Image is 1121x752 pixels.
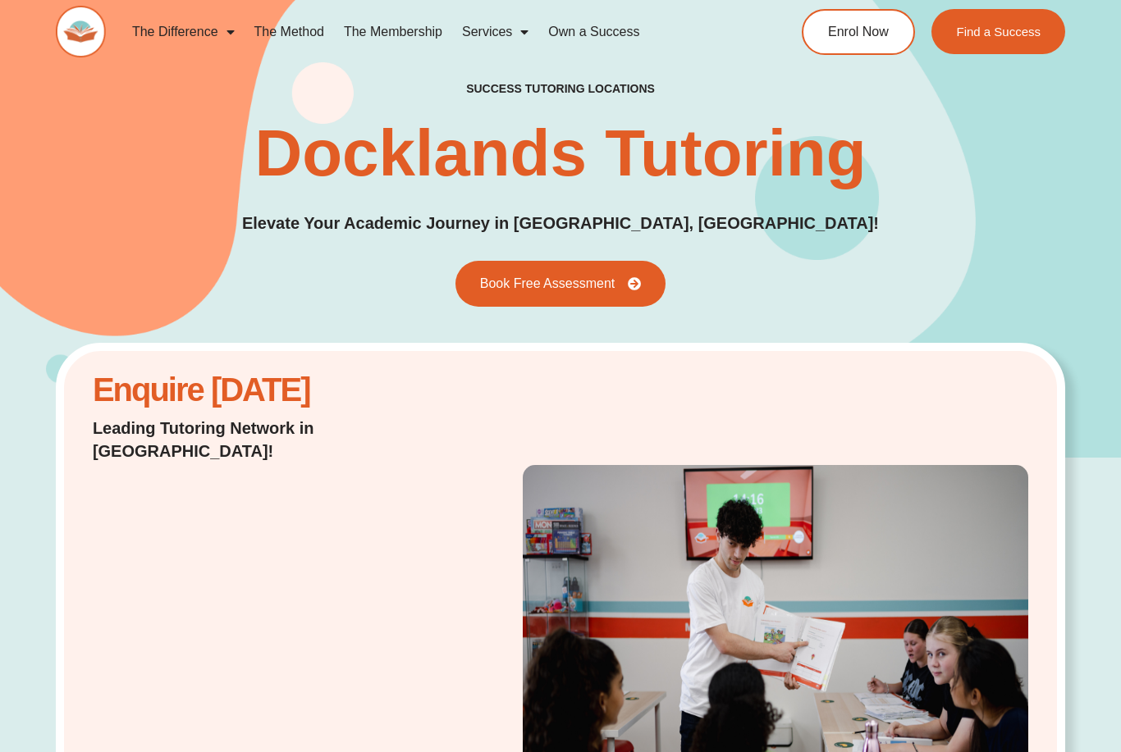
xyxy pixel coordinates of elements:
h1: Docklands Tutoring [254,121,866,186]
a: The Method [245,13,334,51]
a: Enrol Now [802,9,915,55]
a: Services [452,13,538,51]
h2: Enquire [DATE] [93,380,424,400]
p: Leading Tutoring Network in [GEOGRAPHIC_DATA]! [93,417,424,463]
h2: success tutoring locations [466,81,655,96]
a: Book Free Assessment [455,261,666,307]
span: Find a Success [956,25,1041,38]
p: Elevate Your Academic Journey in [GEOGRAPHIC_DATA], [GEOGRAPHIC_DATA]! [242,211,879,236]
a: The Membership [334,13,452,51]
a: The Difference [122,13,245,51]
a: Find a Success [931,9,1065,54]
span: Enrol Now [828,25,889,39]
a: Own a Success [538,13,649,51]
span: Book Free Assessment [480,277,615,290]
nav: Menu [122,13,744,51]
